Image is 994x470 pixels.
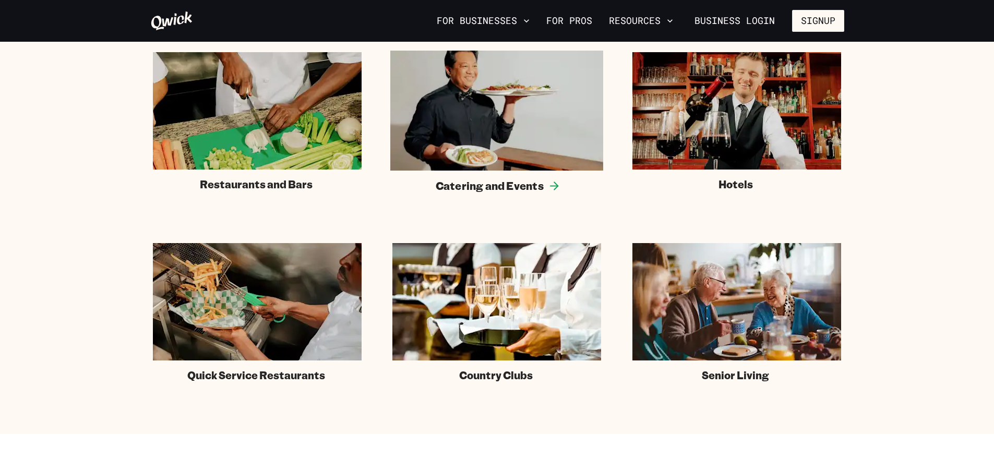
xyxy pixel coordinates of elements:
[632,243,841,360] img: Server bringing food to a retirement community member
[605,12,677,30] button: Resources
[390,51,603,192] a: Catering and Events
[686,10,784,32] a: Business Login
[542,12,596,30] a: For Pros
[200,178,313,191] span: Restaurants and Bars
[187,369,325,382] span: Quick Service Restaurants
[718,178,753,191] span: Hotels
[433,12,534,30] button: For Businesses
[392,243,601,382] a: Country Clubs
[792,10,844,32] button: Signup
[632,243,841,382] a: Senior Living
[153,52,362,191] a: Restaurants and Bars
[153,243,362,382] a: Quick Service Restaurants
[459,369,533,382] span: Country Clubs
[702,369,769,382] span: Senior Living
[392,243,601,360] img: Country club catered event
[632,52,841,170] img: Hotel staff serving at bar
[153,243,362,360] img: Fast food fry station
[153,52,362,170] img: Chef in kitchen
[436,179,544,192] span: Catering and Events
[390,51,603,171] img: Catering staff carrying dishes.
[632,52,841,191] a: Hotels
